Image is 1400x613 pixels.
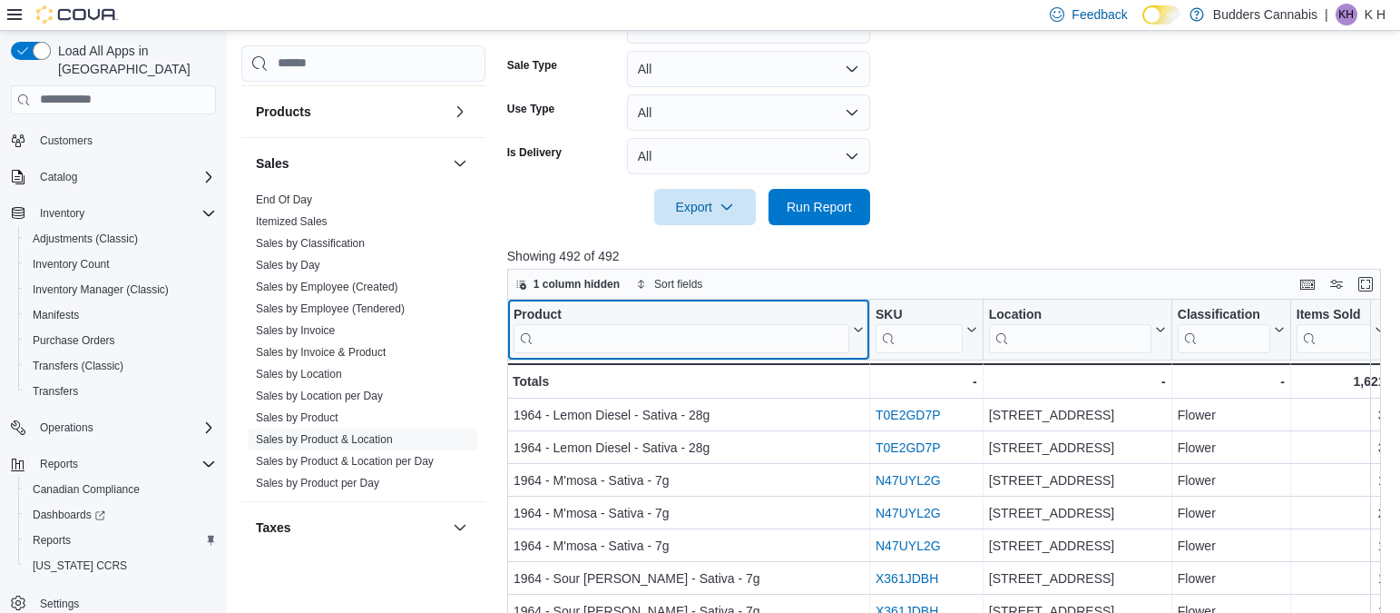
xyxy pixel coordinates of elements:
[1355,273,1376,295] button: Enter fullscreen
[18,302,223,328] button: Manifests
[876,539,941,553] a: N47UYL2G
[989,568,1166,589] div: [STREET_ADDRESS]
[241,189,485,501] div: Sales
[25,479,147,500] a: Canadian Compliance
[256,390,383,402] a: Sales by Location per Day
[256,346,386,359] a: Sales by Invoice & Product
[1072,5,1127,24] span: Feedback
[1178,437,1285,459] div: Flower
[256,476,379,490] span: Sales by Product per Day
[18,328,223,353] button: Purchase Orders
[256,323,335,338] span: Sales by Invoice
[876,440,941,455] a: T0E2GD7P
[1297,306,1371,323] div: Items Sold
[256,367,342,381] span: Sales by Location
[25,555,134,577] a: [US_STATE] CCRS
[256,193,312,207] span: End Of Day
[256,215,328,228] a: Itemized Sales
[989,470,1166,491] div: [STREET_ADDRESS]
[33,533,71,548] span: Reports
[25,279,216,301] span: Inventory Manager (Classic)
[1297,404,1385,426] div: 3
[876,473,941,488] a: N47UYL2G
[33,166,84,188] button: Catalog
[40,420,93,435] span: Operations
[514,437,864,459] div: 1964 - Lemon Diesel - Sativa - 28g
[1297,371,1385,392] div: 1,621
[25,304,86,326] a: Manifests
[18,252,223,277] button: Inventory Count
[449,101,471,123] button: Products
[256,477,379,489] a: Sales by Product per Day
[256,302,405,315] a: Sales by Employee (Tendered)
[18,477,223,502] button: Canadian Compliance
[1336,4,1357,25] div: K H
[33,333,115,348] span: Purchase Orders
[769,189,870,225] button: Run Report
[507,145,562,160] label: Is Delivery
[40,170,77,184] span: Catalog
[1297,273,1318,295] button: Keyboard shortcuts
[36,5,118,24] img: Cova
[1178,502,1285,524] div: Flower
[514,306,849,352] div: Product
[25,253,216,275] span: Inventory Count
[256,410,338,425] span: Sales by Product
[256,389,383,403] span: Sales by Location per Day
[256,214,328,229] span: Itemized Sales
[1213,4,1317,25] p: Budders Cannabis
[256,432,393,447] span: Sales by Product & Location
[514,404,864,426] div: 1964 - Lemon Diesel - Sativa - 28g
[256,154,445,173] button: Sales
[1178,535,1285,557] div: Flower
[256,411,338,424] a: Sales by Product
[507,102,554,116] label: Use Type
[40,597,79,611] span: Settings
[25,253,117,275] a: Inventory Count
[1178,306,1270,323] div: Classification
[33,417,101,439] button: Operations
[33,417,216,439] span: Operations
[1297,568,1385,589] div: 1
[514,470,864,491] div: 1964 - M'mosa - Sativa - 7g
[989,306,1151,323] div: Location
[33,482,140,497] span: Canadian Compliance
[25,279,176,301] a: Inventory Manager (Classic)
[18,226,223,252] button: Adjustments (Classic)
[665,189,745,225] span: Export
[1297,470,1385,491] div: 1
[627,51,870,87] button: All
[1178,404,1285,426] div: Flower
[18,353,223,379] button: Transfers (Classic)
[989,404,1166,426] div: [STREET_ADDRESS]
[25,381,85,402] a: Transfers
[787,198,852,216] span: Run Report
[1365,4,1385,25] p: K H
[989,306,1151,352] div: Location
[256,154,289,173] h3: Sales
[876,571,938,586] a: X361JDBH
[256,302,405,316] span: Sales by Employee (Tendered)
[627,138,870,174] button: All
[33,166,216,188] span: Catalog
[256,280,398,294] span: Sales by Employee (Created)
[1178,306,1270,352] div: Classification
[4,201,223,226] button: Inventory
[25,355,216,377] span: Transfers (Classic)
[449,517,471,539] button: Taxes
[25,555,216,577] span: Washington CCRS
[33,203,92,224] button: Inventory
[507,247,1390,265] p: Showing 492 of 492
[25,330,122,351] a: Purchase Orders
[33,453,216,475] span: Reports
[876,306,963,323] div: SKU
[18,553,223,578] button: [US_STATE] CCRS
[33,129,216,152] span: Customers
[18,277,223,302] button: Inventory Manager (Classic)
[33,559,127,573] span: [US_STATE] CCRS
[33,359,123,373] span: Transfers (Classic)
[1178,470,1285,491] div: Flower
[256,455,434,468] a: Sales by Product & Location per Day
[627,94,870,131] button: All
